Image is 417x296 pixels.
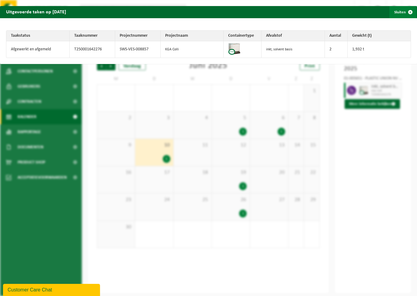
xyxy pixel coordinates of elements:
[161,41,224,58] td: KGA Colli
[348,41,411,58] td: 1,932 t
[262,31,325,41] th: Afvalstof
[161,31,224,41] th: Projectnaam
[115,31,161,41] th: Projectnummer
[70,41,115,58] td: T250001642276
[228,43,240,55] img: PB-IC-CU
[70,31,115,41] th: Taaknummer
[3,283,101,296] iframe: chat widget
[348,31,411,41] th: Gewicht (t)
[224,31,262,41] th: Containertype
[115,41,161,58] td: SWS-VES-008857
[262,41,325,58] td: inkt, solvent basis
[6,41,70,58] td: Afgewerkt en afgemeld
[389,6,416,18] button: Sluiten
[325,41,348,58] td: 2
[325,31,348,41] th: Aantal
[6,31,70,41] th: Taakstatus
